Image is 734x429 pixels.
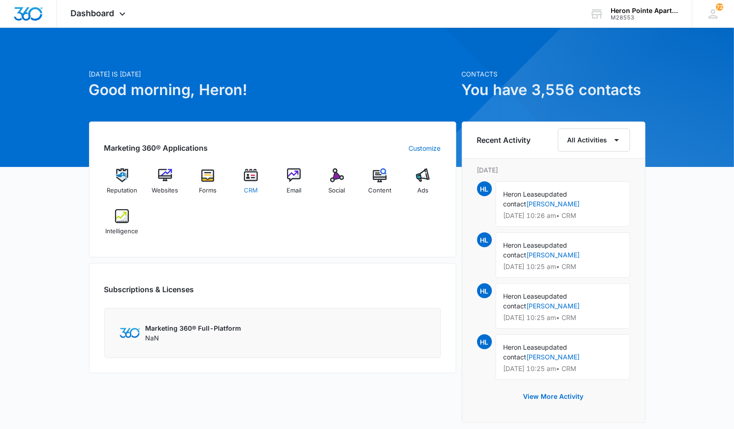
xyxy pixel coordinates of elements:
p: [DATE] 10:26 am • CRM [504,212,622,219]
p: [DATE] [477,165,630,175]
a: Customize [409,143,441,153]
a: Content [362,168,398,202]
h1: Good morning, Heron! [89,79,456,101]
p: [DATE] 10:25 am • CRM [504,314,622,321]
span: HL [477,181,492,196]
button: View More Activity [514,385,593,408]
span: Email [287,186,301,195]
a: [PERSON_NAME] [527,302,580,310]
span: Dashboard [71,8,115,18]
img: Marketing 360 Logo [120,328,140,338]
h2: Marketing 360® Applications [104,142,208,154]
a: Forms [190,168,226,202]
p: [DATE] 10:25 am • CRM [504,365,622,372]
a: Intelligence [104,209,140,243]
span: Social [329,186,345,195]
p: [DATE] is [DATE] [89,69,456,79]
a: [PERSON_NAME] [527,200,580,208]
span: Ads [417,186,428,195]
a: Websites [147,168,183,202]
p: [DATE] 10:25 am • CRM [504,263,622,270]
a: [PERSON_NAME] [527,353,580,361]
a: [PERSON_NAME] [527,251,580,259]
a: Reputation [104,168,140,202]
div: NaN [146,323,242,343]
button: All Activities [558,128,630,152]
span: Heron Lease [504,241,542,249]
span: Forms [199,186,217,195]
p: Marketing 360® Full-Platform [146,323,242,333]
span: Heron Lease [504,190,542,198]
div: account name [611,7,678,14]
span: Heron Lease [504,343,542,351]
a: Email [276,168,312,202]
span: Heron Lease [504,292,542,300]
div: account id [611,14,678,21]
a: CRM [233,168,269,202]
h6: Recent Activity [477,134,531,146]
p: Contacts [462,69,645,79]
span: HL [477,283,492,298]
span: HL [477,232,492,247]
div: notifications count [716,3,723,11]
span: HL [477,334,492,349]
span: Content [368,186,391,195]
a: Social [319,168,355,202]
h2: Subscriptions & Licenses [104,284,194,295]
span: Intelligence [105,227,138,236]
span: 72 [716,3,723,11]
span: Websites [152,186,178,195]
a: Ads [405,168,441,202]
h1: You have 3,556 contacts [462,79,645,101]
span: CRM [244,186,258,195]
span: Reputation [107,186,137,195]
